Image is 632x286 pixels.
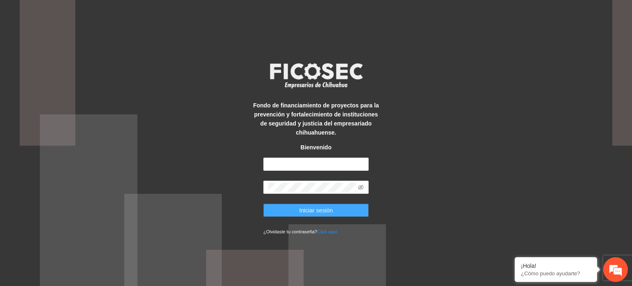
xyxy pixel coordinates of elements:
small: ¿Olvidaste tu contraseña? [263,229,337,234]
a: Click aqui [317,229,337,234]
button: Iniciar sesión [263,204,369,217]
p: ¿Cómo puedo ayudarte? [521,270,591,277]
img: logo [265,60,367,91]
span: eye-invisible [358,184,364,190]
div: ¡Hola! [521,263,591,269]
strong: Bienvenido [300,144,331,151]
strong: Fondo de financiamiento de proyectos para la prevención y fortalecimiento de instituciones de seg... [253,102,379,136]
span: Iniciar sesión [299,206,333,215]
